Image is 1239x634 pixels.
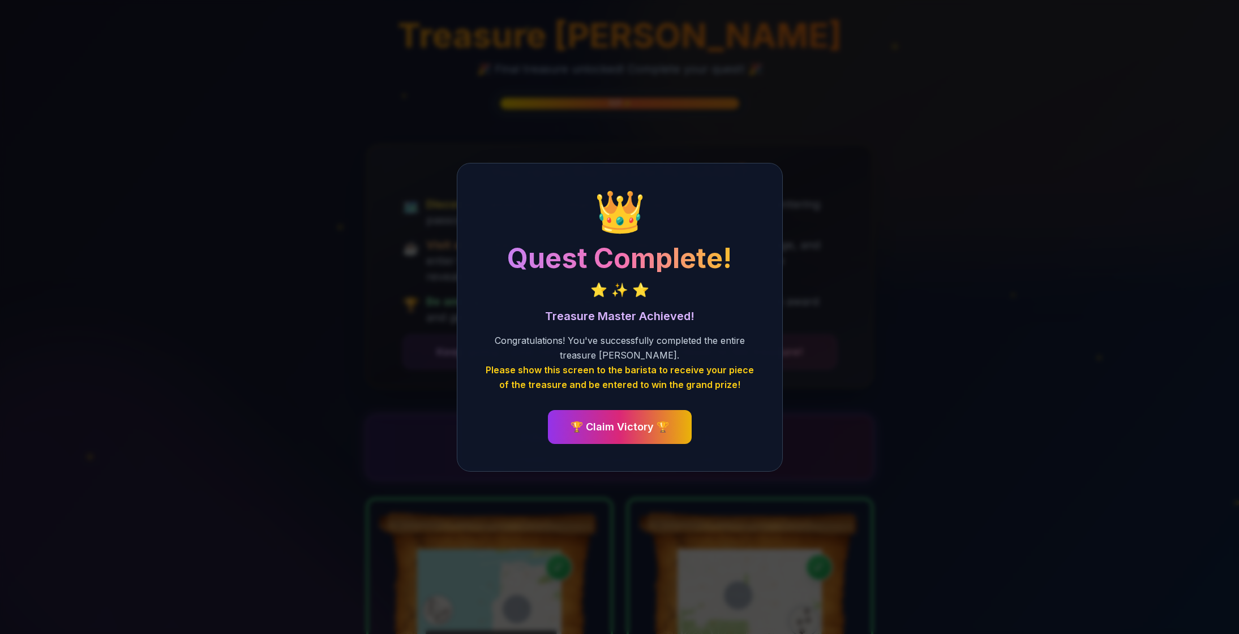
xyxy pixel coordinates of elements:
h2: Quest Complete! [485,245,755,272]
p: Treasure Master Achieved! [485,308,755,324]
div: 👑 [484,189,754,232]
button: 🏆 Claim Victory 🏆 [548,410,692,444]
div: ⭐ ✨ ⭐ [485,281,755,299]
p: Congratulations! You've successfully completed the entire treasure [PERSON_NAME]. [485,333,755,392]
span: Please show this screen to the barista to receive your piece of the treasure and be entered to wi... [486,364,754,390]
